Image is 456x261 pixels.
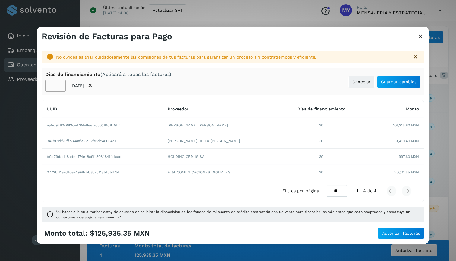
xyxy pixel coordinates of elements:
td: [PERSON_NAME] [PERSON_NAME] [163,117,280,133]
span: 1 - 4 de 4 [356,188,377,194]
span: Guardar cambios [381,80,416,84]
span: "Al hacer clic en autorizar estoy de acuerdo en solicitar la disposición de los fondos de mi cuen... [56,209,419,220]
td: b0d79dad-8ade-474e-8a9f-806484f4daad [42,149,163,164]
div: No olvides asignar cuidadosamente las comisiones de tus facturas para garantizar un proceso sin c... [56,54,407,60]
span: Días de financiamiento [297,107,345,111]
td: [PERSON_NAME] DE LA [PERSON_NAME] [163,133,280,149]
td: ea5d9460-983c-4704-8eef-c50361d8c9f7 [42,117,163,133]
span: Filtros por página : [282,188,322,194]
td: AT&T COMUNICACIONES DIGITALES [163,164,280,180]
h3: Revisión de Facturas para Pago [42,31,172,42]
td: 947b01df-6ff7-448f-93c3-fe1dc48004c1 [42,133,163,149]
span: Proveedor [168,107,188,111]
span: (Aplicará a todas las facturas) [100,72,171,77]
td: 30 [280,133,363,149]
button: Autorizar facturas [378,227,424,239]
span: Monto total: [44,229,87,238]
span: Monto [406,107,419,111]
span: 101,215.80 MXN [393,123,419,128]
span: Autorizar facturas [382,231,420,235]
td: 30 [280,149,363,164]
span: 20,311.55 MXN [394,170,419,175]
button: Cancelar [348,76,375,88]
p: [DATE] [71,83,84,88]
span: 3,410.40 MXN [396,138,419,144]
span: 997.60 MXN [399,154,419,159]
td: HOLDING CEM ISISA [163,149,280,164]
div: Días de financiamiento [45,72,171,77]
span: $125,935.35 MXN [90,229,150,238]
span: UUID [47,107,57,111]
td: 30 [280,164,363,180]
button: Guardar cambios [377,76,420,88]
span: Cancelar [352,80,371,84]
td: 0772bd1e-df0e-4998-bb8c-c11a5fb5475f [42,164,163,180]
td: 30 [280,117,363,133]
